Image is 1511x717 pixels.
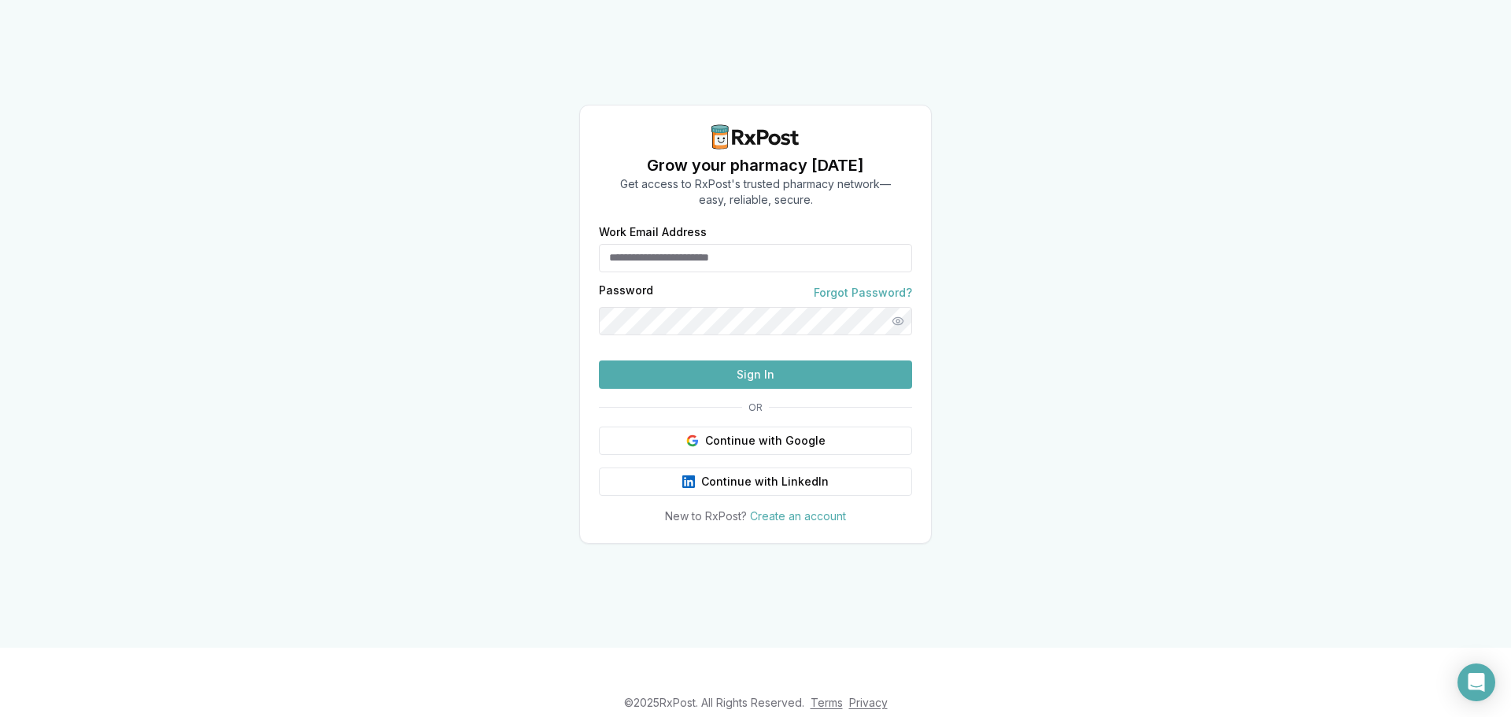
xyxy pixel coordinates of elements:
img: Google [686,434,699,447]
h1: Grow your pharmacy [DATE] [620,154,891,176]
span: New to RxPost? [665,509,747,523]
button: Continue with LinkedIn [599,468,912,496]
button: Continue with Google [599,427,912,455]
button: Sign In [599,360,912,389]
p: Get access to RxPost's trusted pharmacy network— easy, reliable, secure. [620,176,891,208]
a: Create an account [750,509,846,523]
label: Work Email Address [599,227,912,238]
img: LinkedIn [682,475,695,488]
div: Open Intercom Messenger [1457,663,1495,701]
span: OR [742,401,769,414]
a: Privacy [849,696,888,709]
a: Terms [811,696,843,709]
a: Forgot Password? [814,285,912,301]
button: Show password [884,307,912,335]
label: Password [599,285,653,301]
img: RxPost Logo [705,124,806,150]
